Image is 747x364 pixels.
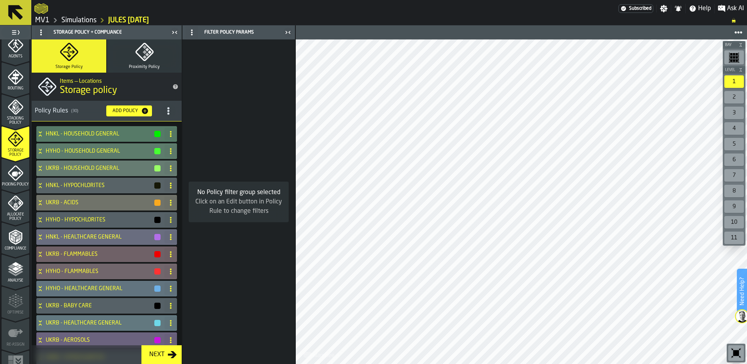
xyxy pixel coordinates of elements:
button: button- [154,234,161,240]
button: button- [154,131,161,137]
label: button-toggle-Settings [657,5,671,12]
div: Click on an Edit button in Policy Rule to change filters [195,197,282,216]
h4: HNKL - HOUSEHOLD GENERAL [46,131,154,137]
div: button-toolbar-undefined [723,183,745,199]
span: Storage Policy [55,64,83,70]
span: Storage policy [60,84,117,97]
div: No Policy filter group selected [195,188,282,197]
label: button-toggle-Close me [169,28,180,37]
h4: HNKL - HYPOCHLORITES [46,182,154,189]
div: UKRB - HEALTHCARE GENERAL [36,315,161,331]
div: title-Storage policy [32,73,182,101]
div: 7 [724,169,744,182]
div: 3 [724,107,744,119]
div: HYHO - HEALTHCARE GENERAL [36,281,161,296]
li: menu Storage Policy [2,126,29,157]
button: button- [154,217,161,223]
button: button-Next [141,345,182,364]
h4: UKRB - ACIDS [46,200,154,206]
span: Subscribed [629,6,651,11]
label: button-toggle-Ask AI [715,4,747,13]
div: 11 [724,232,744,244]
div: 9 [724,200,744,213]
div: UKRB - ACIDS [36,195,161,211]
div: UKRB - BABY CARE [36,298,161,314]
span: Level [724,68,737,72]
div: 5 [724,138,744,150]
button: button- [154,268,161,275]
h3: title-section-[object Object] [32,101,182,121]
a: link-to-/wh/i/3ccf57d1-1e0c-4a81-a3bb-c2011c5f0d50 [35,16,50,25]
span: Analyse [2,278,29,283]
div: Next [146,350,168,359]
nav: Breadcrumb [34,16,744,25]
h4: UKRB - BABY CARE [46,303,154,309]
div: Menu Subscription [618,4,653,13]
label: Need Help? [738,269,746,313]
li: menu Stacking Policy [2,94,29,125]
div: button-toolbar-undefined [727,344,745,362]
span: Help [698,4,711,13]
div: UKRB - FLAMMABLES [36,246,161,262]
span: Optimise [2,310,29,315]
div: Filter Policy Params [184,26,282,39]
h2: Sub Title [60,77,166,84]
div: button-toolbar-undefined [723,74,745,89]
a: link-to-/wh/i/3ccf57d1-1e0c-4a81-a3bb-c2011c5f0d50 [61,16,97,25]
h4: UKRB - FLAMMABLES [46,251,154,257]
div: 6 [724,153,744,166]
div: 10 [724,216,744,228]
h4: UKRB - HEALTHCARE GENERAL [46,320,154,326]
div: 4 [724,122,744,135]
div: HNKL - HEALTHCARE GENERAL [36,229,161,245]
a: logo-header [297,347,341,362]
label: button-toggle-Notifications [671,5,685,12]
div: button-toolbar-undefined [723,105,745,121]
li: menu Allocate Policy [2,190,29,221]
div: 1 [724,75,744,88]
li: menu Routing [2,62,29,93]
h4: HYHO - FLAMMABLES [46,268,154,275]
span: Re-assign [2,343,29,347]
span: Ask AI [727,4,744,13]
button: button-Add Policy [106,105,152,116]
span: Compliance [2,246,29,251]
div: button-toolbar-undefined [723,214,745,230]
li: menu Analyse [2,254,29,285]
span: ( 30 ) [71,109,78,114]
div: button-toolbar-undefined [723,136,745,152]
li: menu Optimise [2,286,29,318]
a: link-to-/wh/i/3ccf57d1-1e0c-4a81-a3bb-c2011c5f0d50/simulations/95a7a1a9-cb8e-4a40-a045-569dd38c0b6d [108,16,149,25]
button: button- [154,320,161,326]
span: Bay [724,43,737,47]
button: button- [154,251,161,257]
button: button- [154,200,161,206]
div: button-toolbar-undefined [723,168,745,183]
span: Allocate Policy [2,212,29,221]
div: 2 [724,91,744,103]
div: button-toolbar-undefined [723,152,745,168]
span: Picking Policy [2,182,29,187]
button: button- [154,337,161,343]
div: HYHO - HYPOCHLORITES [36,212,161,228]
label: button-toggle-Close me [282,28,293,37]
span: Proximity Policy [129,64,160,70]
h4: UKRB - HOUSEHOLD GENERAL [46,165,154,171]
div: 8 [724,185,744,197]
div: button-toolbar-undefined [723,230,745,246]
a: logo-header [34,2,48,16]
button: button- [154,303,161,309]
h4: UKRB - AEROSOLS [46,337,154,343]
li: menu Compliance [2,222,29,253]
div: Policy Rules [35,106,100,116]
a: link-to-/wh/i/3ccf57d1-1e0c-4a81-a3bb-c2011c5f0d50/settings/billing [618,4,653,13]
span: Stacking Policy [2,116,29,125]
svg: Reset zoom and position [730,347,742,359]
button: button- [154,285,161,292]
button: button- [154,148,161,154]
div: button-toolbar-undefined [723,49,745,66]
span: Agents [2,54,29,59]
div: button-toolbar-undefined [723,121,745,136]
h4: HNKL - HEALTHCARE GENERAL [46,234,154,240]
span: Routing [2,86,29,91]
